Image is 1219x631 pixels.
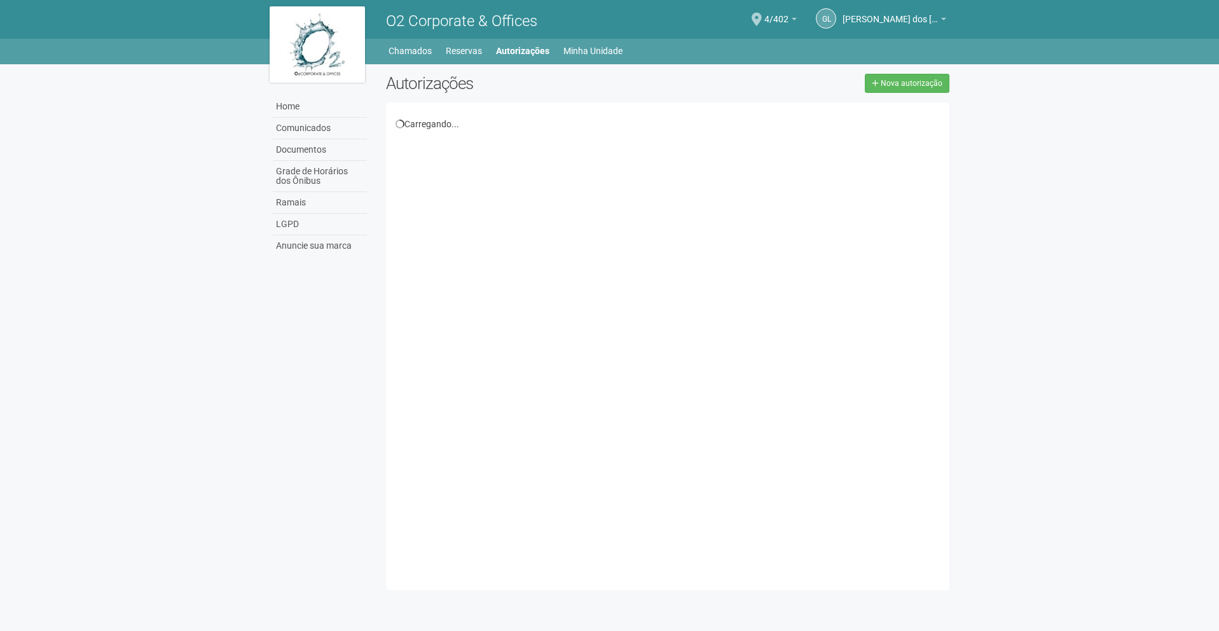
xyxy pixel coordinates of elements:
a: GL [816,8,836,29]
a: Autorizações [496,42,549,60]
a: LGPD [273,214,367,235]
a: Anuncie sua marca [273,235,367,256]
a: Chamados [389,42,432,60]
a: Minha Unidade [563,42,623,60]
span: O2 Corporate & Offices [386,12,537,30]
a: Comunicados [273,118,367,139]
span: Gabriel Lemos Carreira dos Reis [843,2,938,24]
a: Documentos [273,139,367,161]
a: [PERSON_NAME] dos [PERSON_NAME] [843,16,946,26]
h2: Autorizações [386,74,658,93]
a: 4/402 [764,16,797,26]
div: Carregando... [396,118,940,130]
a: Ramais [273,192,367,214]
span: 4/402 [764,2,789,24]
a: Grade de Horários dos Ônibus [273,161,367,192]
img: logo.jpg [270,6,365,83]
a: Home [273,96,367,118]
span: Nova autorização [881,79,942,88]
a: Reservas [446,42,482,60]
a: Nova autorização [865,74,949,93]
